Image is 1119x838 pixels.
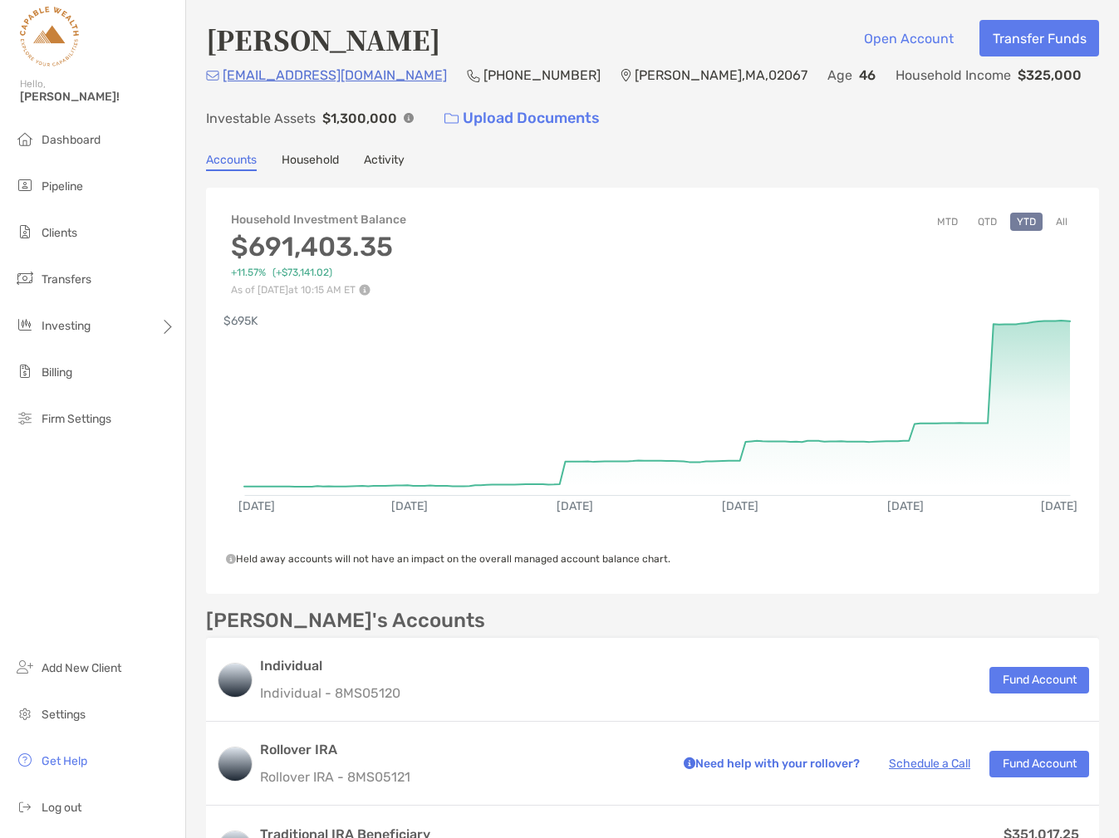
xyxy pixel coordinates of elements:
[989,667,1089,693] button: Fund Account
[15,408,35,428] img: firm-settings icon
[827,65,852,86] p: Age
[42,272,91,287] span: Transfers
[1049,213,1074,231] button: All
[680,753,860,774] p: Need help with your rollover?
[42,319,91,333] span: Investing
[859,65,876,86] p: 46
[42,133,101,147] span: Dashboard
[206,153,257,171] a: Accounts
[42,179,83,194] span: Pipeline
[226,553,670,565] span: Held away accounts will not have an impact on the overall managed account balance chart.
[434,100,611,136] a: Upload Documents
[851,20,966,56] button: Open Account
[206,610,485,631] p: [PERSON_NAME]'s Accounts
[223,314,258,328] text: $695K
[42,661,121,675] span: Add New Client
[322,108,397,129] p: $1,300,000
[15,703,35,723] img: settings icon
[15,750,35,770] img: get-help icon
[272,267,332,279] span: (+$73,141.02)
[260,683,400,703] p: Individual - 8MS05120
[444,113,459,125] img: button icon
[887,499,924,513] text: [DATE]
[15,796,35,816] img: logout icon
[206,71,219,81] img: Email Icon
[1018,65,1082,86] p: $325,000
[223,65,447,86] p: [EMAIL_ADDRESS][DOMAIN_NAME]
[231,231,406,262] h3: $691,403.35
[42,801,81,815] span: Log out
[889,757,970,771] a: Schedule a Call
[206,20,440,58] h4: [PERSON_NAME]
[635,65,807,86] p: [PERSON_NAME] , MA , 02067
[896,65,1011,86] p: Household Income
[391,499,428,513] text: [DATE]
[930,213,964,231] button: MTD
[621,69,631,82] img: Location Icon
[15,361,35,381] img: billing icon
[483,65,601,86] p: [PHONE_NUMBER]
[359,284,371,296] img: Performance Info
[42,412,111,426] span: Firm Settings
[15,315,35,335] img: investing icon
[260,656,400,676] h3: Individual
[364,153,405,171] a: Activity
[260,740,660,760] h3: Rollover IRA
[1041,499,1077,513] text: [DATE]
[238,499,275,513] text: [DATE]
[282,153,339,171] a: Household
[971,213,1004,231] button: QTD
[218,664,252,697] img: logo account
[722,499,758,513] text: [DATE]
[467,69,480,82] img: Phone Icon
[20,90,175,104] span: [PERSON_NAME]!
[231,284,406,296] p: As of [DATE] at 10:15 AM ET
[15,657,35,677] img: add_new_client icon
[979,20,1099,56] button: Transfer Funds
[404,113,414,123] img: Info Icon
[20,7,79,66] img: Zoe Logo
[15,175,35,195] img: pipeline icon
[989,751,1089,777] button: Fund Account
[15,268,35,288] img: transfers icon
[42,226,77,240] span: Clients
[15,129,35,149] img: dashboard icon
[42,754,87,768] span: Get Help
[260,767,660,787] p: Rollover IRA - 8MS05121
[1010,213,1043,231] button: YTD
[231,267,266,279] span: +11.57%
[15,222,35,242] img: clients icon
[231,213,406,227] h4: Household Investment Balance
[218,747,252,781] img: logo account
[206,108,316,129] p: Investable Assets
[42,708,86,722] span: Settings
[557,499,593,513] text: [DATE]
[42,365,72,380] span: Billing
